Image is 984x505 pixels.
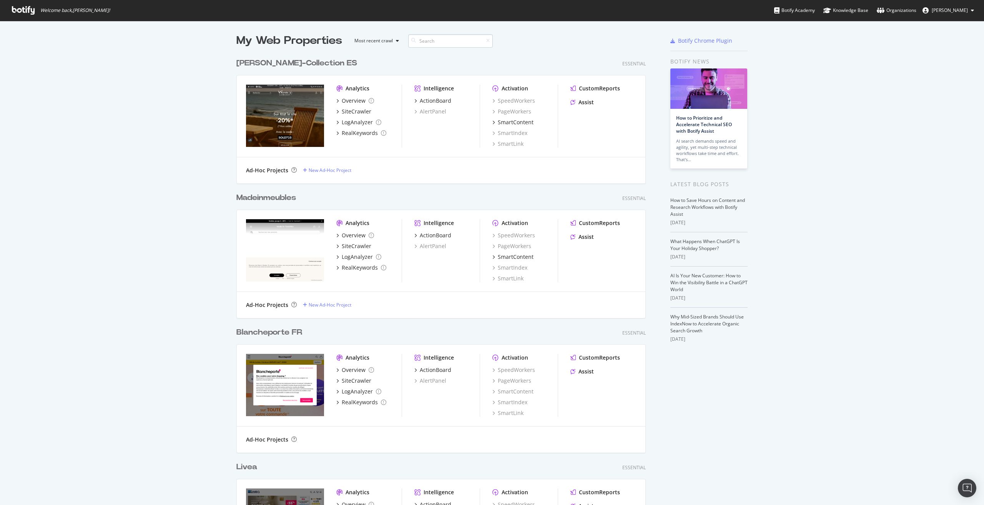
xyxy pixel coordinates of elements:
a: SmartIndex [492,129,527,137]
a: New Ad-Hoc Project [303,302,351,308]
div: Intelligence [424,488,454,496]
div: AI search demands speed and agility, yet multi-step technical workflows take time and effort. Tha... [676,138,741,163]
a: SiteCrawler [336,108,371,115]
div: Analytics [346,354,369,362]
a: SiteCrawler [336,377,371,385]
div: Ad-Hoc Projects [246,167,288,174]
div: Intelligence [424,354,454,362]
div: SpeedWorkers [492,97,535,105]
a: CustomReports [570,488,620,496]
a: SpeedWorkers [492,232,535,239]
img: made-in-meubles.com [246,219,324,282]
a: SiteCrawler [336,242,371,250]
a: AlertPanel [414,242,446,250]
div: Essential [622,60,646,67]
div: [DATE] [670,253,748,260]
a: Overview [336,97,374,105]
div: Latest Blog Posts [670,180,748,188]
a: Overview [336,232,374,239]
div: My Web Properties [236,33,342,48]
img: blancheporte.fr [246,354,324,416]
div: Overview [342,232,366,239]
div: Overview [342,97,366,105]
div: [PERSON_NAME]-Collection ES [236,58,357,69]
div: Essential [622,330,646,336]
a: New Ad-Hoc Project [303,167,351,173]
div: Intelligence [424,219,454,227]
a: Assist [570,368,594,375]
div: SmartIndex [492,398,527,406]
div: CustomReports [579,488,620,496]
div: SmartContent [498,253,534,261]
a: Madeinmeubles [236,192,299,203]
img: How to Prioritize and Accelerate Technical SEO with Botify Assist [670,68,747,109]
a: LogAnalyzer [336,388,381,395]
div: CustomReports [579,219,620,227]
a: SmartContent [492,253,534,261]
div: SiteCrawler [342,377,371,385]
a: RealKeywords [336,129,386,137]
div: Activation [502,219,528,227]
div: RealKeywords [342,398,378,406]
a: Botify Chrome Plugin [670,37,732,45]
a: AlertPanel [414,377,446,385]
div: New Ad-Hoc Project [309,167,351,173]
div: LogAnalyzer [342,388,373,395]
div: RealKeywords [342,129,378,137]
a: PageWorkers [492,377,531,385]
img: www.wanda-collection.es [246,85,324,147]
a: Livea [236,462,260,473]
div: Activation [502,354,528,362]
div: Open Intercom Messenger [958,479,976,497]
div: New Ad-Hoc Project [309,302,351,308]
a: SmartContent [492,388,534,395]
div: SmartContent [498,118,534,126]
div: ActionBoard [420,366,451,374]
div: RealKeywords [342,264,378,272]
div: Knowledge Base [823,7,868,14]
div: CustomReports [579,354,620,362]
div: LogAnalyzer [342,253,373,261]
input: Search [408,34,493,48]
a: RealKeywords [336,264,386,272]
a: What Happens When ChatGPT Is Your Holiday Shopper? [670,238,740,252]
div: Botify Chrome Plugin [678,37,732,45]
a: Overview [336,366,374,374]
a: SmartLink [492,275,524,282]
a: PageWorkers [492,108,531,115]
a: Assist [570,233,594,241]
div: Essential [622,464,646,471]
a: PageWorkers [492,242,531,250]
div: Livea [236,462,257,473]
div: Intelligence [424,85,454,92]
div: Ad-Hoc Projects [246,301,288,309]
a: AI Is Your New Customer: How to Win the Visibility Battle in a ChatGPT World [670,272,748,293]
a: ActionBoard [414,232,451,239]
div: SiteCrawler [342,108,371,115]
div: [DATE] [670,295,748,302]
div: SmartLink [492,409,524,417]
a: RealKeywords [336,398,386,406]
div: Essential [622,195,646,202]
a: SpeedWorkers [492,366,535,374]
button: [PERSON_NAME] [916,4,980,17]
div: LogAnalyzer [342,118,373,126]
a: CustomReports [570,219,620,227]
div: Overview [342,366,366,374]
div: ActionBoard [420,97,451,105]
div: Analytics [346,85,369,92]
div: Ad-Hoc Projects [246,436,288,443]
a: SmartIndex [492,264,527,272]
div: CustomReports [579,85,620,92]
button: Most recent crawl [348,35,402,47]
div: Analytics [346,488,369,496]
a: ActionBoard [414,97,451,105]
a: Blancheporte FR [236,327,305,338]
div: Analytics [346,219,369,227]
